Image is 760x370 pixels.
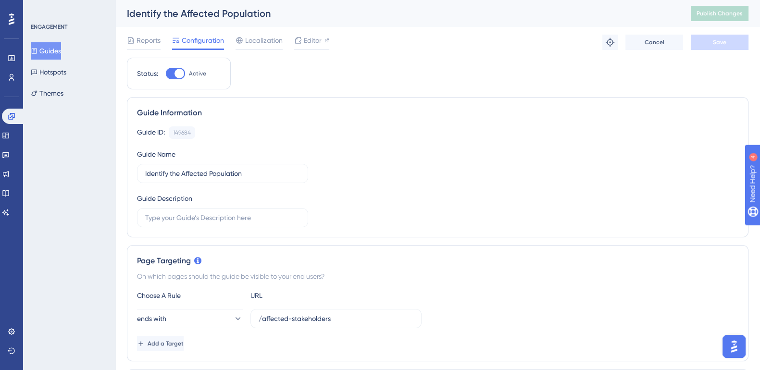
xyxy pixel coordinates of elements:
[137,309,243,328] button: ends with
[691,35,748,50] button: Save
[137,148,175,160] div: Guide Name
[127,7,667,20] div: Identify the Affected Population
[250,290,356,301] div: URL
[625,35,683,50] button: Cancel
[713,38,726,46] span: Save
[304,35,322,46] span: Editor
[31,85,63,102] button: Themes
[137,68,158,79] div: Status:
[259,313,413,324] input: yourwebsite.com/path
[31,42,61,60] button: Guides
[645,38,664,46] span: Cancel
[137,313,166,324] span: ends with
[137,336,184,351] button: Add a Target
[145,212,300,223] input: Type your Guide’s Description here
[245,35,283,46] span: Localization
[148,340,184,347] span: Add a Target
[31,23,67,31] div: ENGAGEMENT
[23,2,60,14] span: Need Help?
[691,6,748,21] button: Publish Changes
[31,63,66,81] button: Hotspots
[137,290,243,301] div: Choose A Rule
[182,35,224,46] span: Configuration
[697,10,743,17] span: Publish Changes
[173,129,191,136] div: 149684
[145,168,300,179] input: Type your Guide’s Name here
[137,271,738,282] div: On which pages should the guide be visible to your end users?
[137,255,738,267] div: Page Targeting
[137,193,192,204] div: Guide Description
[137,107,738,119] div: Guide Information
[720,332,748,361] iframe: UserGuiding AI Assistant Launcher
[189,70,206,77] span: Active
[137,35,161,46] span: Reports
[137,126,165,139] div: Guide ID:
[67,5,70,12] div: 4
